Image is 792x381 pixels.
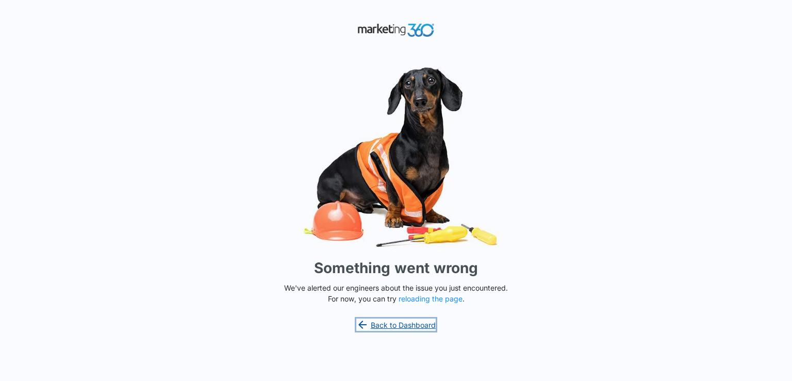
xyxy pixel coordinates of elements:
[399,295,463,303] button: reloading the page
[280,282,512,304] p: We've alerted our engineers about the issue you just encountered. For now, you can try .
[241,61,551,253] img: Sad Dog
[314,257,478,279] h1: Something went wrong
[357,21,435,39] img: Marketing 360 Logo
[356,319,436,331] a: Back to Dashboard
